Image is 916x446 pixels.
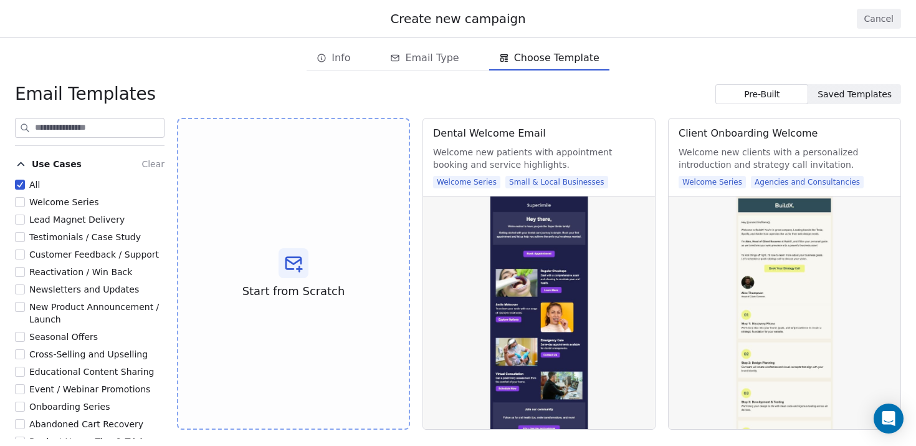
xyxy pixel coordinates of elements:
[29,284,139,294] span: Newsletters and Updates
[15,153,165,178] button: Use CasesClear
[332,51,350,65] span: Info
[679,146,890,171] span: Welcome new clients with a personalized introduction and strategy call invitation.
[15,383,25,395] button: Event / Webinar Promotions
[857,9,901,29] button: Cancel
[874,404,904,434] div: Open Intercom Messenger
[15,348,25,361] button: Cross-Selling and Upselling
[15,231,25,243] button: Testimonials / Case Study
[15,178,25,191] button: All
[29,419,143,429] span: Abandoned Cart Recovery
[679,176,746,188] span: Welcome Series
[818,88,892,101] span: Saved Templates
[15,83,156,105] span: Email Templates
[29,250,159,259] span: Customer Feedback / Support
[29,367,155,377] span: Educational Content Sharing
[433,146,645,171] span: Welcome new patients with appointment booking and service highlights.
[307,46,609,70] div: email creation steps
[433,176,500,188] span: Welcome Series
[15,10,901,27] div: Create new campaign
[15,283,25,296] button: Newsletters and Updates
[29,267,132,277] span: Reactivation / Win Back
[505,176,608,188] span: Small & Local Businesses
[29,180,40,190] span: All
[29,402,110,412] span: Onboarding Series
[15,331,25,343] button: Seasonal Offers
[15,366,25,378] button: Educational Content Sharing
[141,159,165,169] span: Clear
[29,384,150,394] span: Event / Webinar Promotions
[29,215,125,225] span: Lead Magnet Delivery
[405,51,459,65] span: Email Type
[29,302,159,324] span: New Product Announcement / Launch
[15,400,25,413] button: Onboarding Series
[29,332,98,342] span: Seasonal Offers
[242,283,345,299] span: Start from Scratch
[15,301,25,313] button: New Product Announcement / Launch
[751,176,864,188] span: Agencies and Consultancies
[141,157,165,172] button: Clear
[15,196,25,208] button: Welcome Series
[15,248,25,261] button: Customer Feedback / Support
[15,418,25,430] button: Abandoned Cart Recovery
[679,126,818,141] div: Client Onboarding Welcome
[29,232,141,242] span: Testimonials / Case Study
[514,51,599,65] span: Choose Template
[15,213,25,226] button: Lead Magnet Delivery
[29,349,148,359] span: Cross-Selling and Upselling
[32,158,82,170] span: Use Cases
[433,126,546,141] div: Dental Welcome Email
[15,266,25,278] button: Reactivation / Win Back
[29,197,99,207] span: Welcome Series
